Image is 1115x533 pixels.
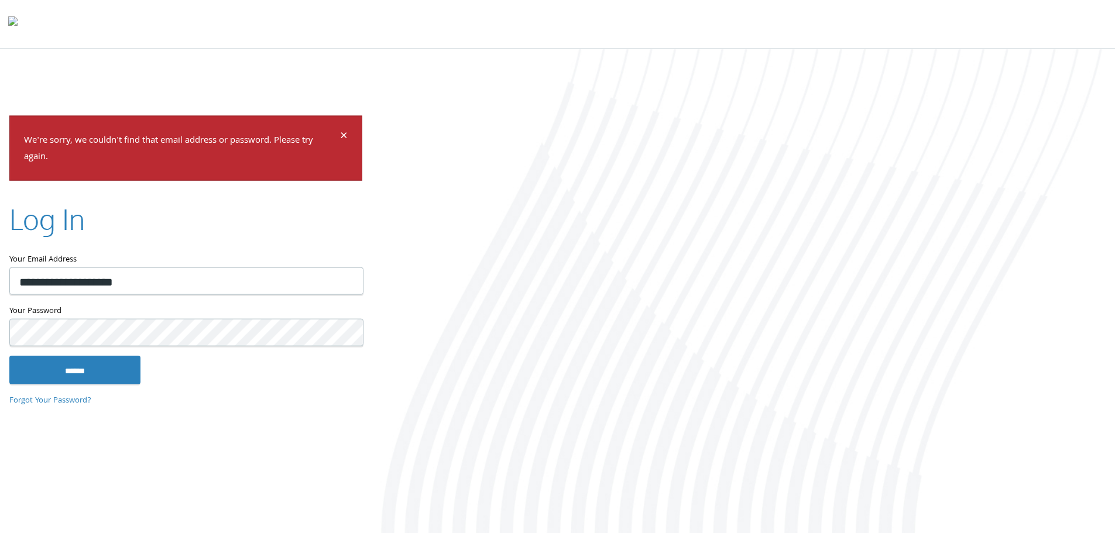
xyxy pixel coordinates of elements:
[340,130,348,144] button: Dismiss alert
[8,12,18,36] img: todyl-logo-dark.svg
[9,304,362,319] label: Your Password
[24,132,338,166] p: We're sorry, we couldn't find that email address or password. Please try again.
[9,200,85,239] h2: Log In
[340,125,348,148] span: ×
[9,394,91,407] a: Forgot Your Password?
